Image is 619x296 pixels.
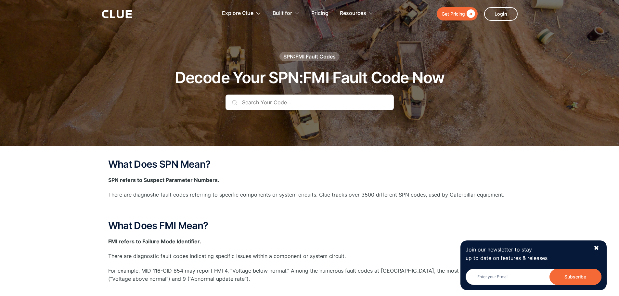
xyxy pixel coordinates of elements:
[340,3,366,24] div: Resources
[442,10,465,18] div: Get Pricing
[108,206,511,214] p: ‍
[108,238,201,245] strong: FMI refers to Failure Mode Identifier.
[108,267,511,283] p: For example, MID 116-CID 854 may report FMI 4, “Voltage below normal.” Among the numerous fault c...
[108,220,511,231] h2: What Does FMI Mean?
[484,7,518,21] a: Login
[340,3,374,24] div: Resources
[108,159,511,170] h2: What Does SPN Mean?
[465,10,475,18] div: 
[549,269,601,285] input: Subscribe
[466,269,601,285] form: Newsletter
[273,3,300,24] div: Built for
[108,191,511,199] p: There are diagnostic fault codes referring to specific components or system circuits. Clue tracks...
[594,244,599,252] div: ✖
[175,69,445,86] h1: Decode Your SPN:FMI Fault Code Now
[466,246,588,262] p: Join our newsletter to stay up to date on features & releases
[273,3,292,24] div: Built for
[222,3,253,24] div: Explore Clue
[311,3,329,24] a: Pricing
[226,95,394,110] input: Search Your Code...
[466,269,601,285] input: Enter your E-mail
[108,177,219,183] strong: SPN refers to Suspect Parameter Numbers.
[283,53,336,60] div: SPN:FMI Fault Codes
[108,252,511,260] p: There are diagnostic fault codes indicating specific issues within a component or system circuit.
[437,7,478,20] a: Get Pricing
[222,3,261,24] div: Explore Clue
